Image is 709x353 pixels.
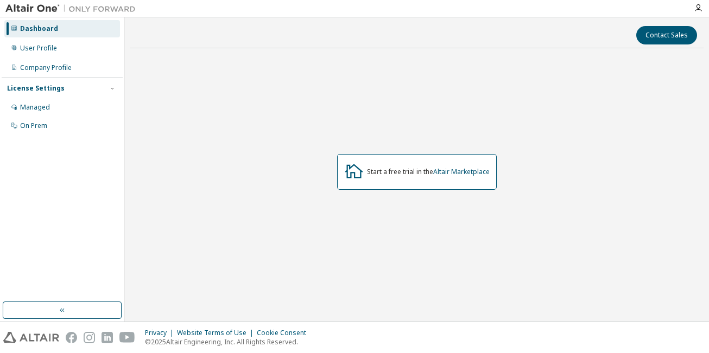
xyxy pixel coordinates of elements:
[145,329,177,337] div: Privacy
[7,84,65,93] div: License Settings
[66,332,77,343] img: facebook.svg
[5,3,141,14] img: Altair One
[367,168,490,176] div: Start a free trial in the
[102,332,113,343] img: linkedin.svg
[20,103,50,112] div: Managed
[20,44,57,53] div: User Profile
[20,63,72,72] div: Company Profile
[20,24,58,33] div: Dashboard
[84,332,95,343] img: instagram.svg
[257,329,313,337] div: Cookie Consent
[433,167,490,176] a: Altair Marketplace
[20,121,47,130] div: On Prem
[177,329,257,337] div: Website Terms of Use
[3,332,59,343] img: altair_logo.svg
[145,337,313,346] p: © 2025 Altair Engineering, Inc. All Rights Reserved.
[636,26,697,44] button: Contact Sales
[119,332,135,343] img: youtube.svg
